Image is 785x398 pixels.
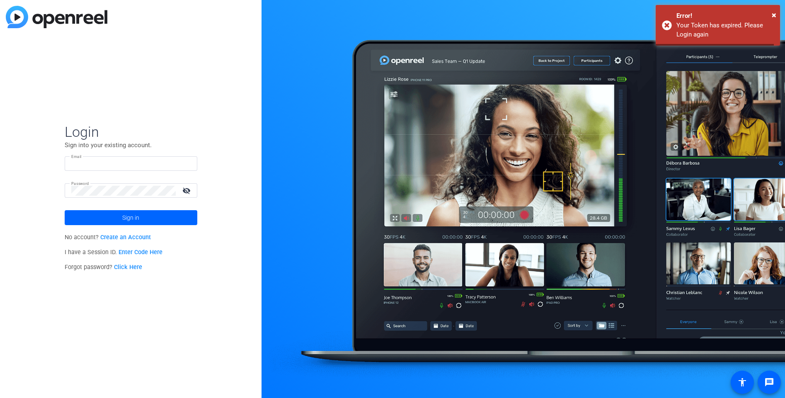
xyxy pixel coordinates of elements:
[100,234,151,241] a: Create an Account
[676,11,774,21] div: Error!
[65,123,197,141] span: Login
[114,264,142,271] a: Click Here
[764,377,774,387] mat-icon: message
[71,159,191,169] input: Enter Email Address
[177,184,197,197] mat-icon: visibility_off
[65,234,151,241] span: No account?
[65,249,163,256] span: I have a Session ID.
[65,210,197,225] button: Sign in
[772,10,776,20] span: ×
[737,377,747,387] mat-icon: accessibility
[71,154,82,159] mat-label: Email
[71,181,89,186] mat-label: Password
[676,21,774,39] div: Your Token has expired. Please Login again
[65,141,197,150] p: Sign into your existing account.
[122,207,139,228] span: Sign in
[119,249,162,256] a: Enter Code Here
[772,9,776,21] button: Close
[6,6,107,28] img: blue-gradient.svg
[65,264,143,271] span: Forgot password?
